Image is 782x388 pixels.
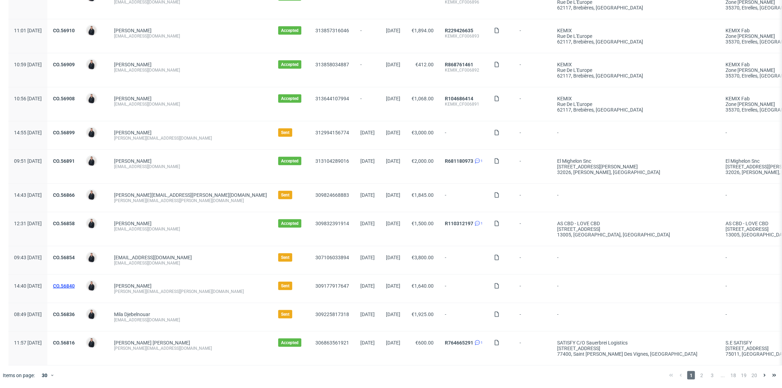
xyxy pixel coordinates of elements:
a: 1 [473,221,483,226]
span: - [445,312,483,323]
div: KEMIX [557,96,714,101]
span: Items on page: [3,372,35,379]
span: [DATE] [386,96,400,101]
div: Rue de l'Europe [557,101,714,107]
span: [DATE] [360,192,375,198]
span: 3 [708,371,716,380]
div: 62117, Brebières , [GEOGRAPHIC_DATA] [557,107,714,113]
div: KEMIX_CF006891 [445,101,483,107]
a: R681180973 [445,158,473,164]
a: CO.56910 [53,28,75,33]
span: - [445,130,483,141]
span: Accepted [281,340,299,346]
img: Adrian Margula [87,156,96,166]
span: - [520,192,546,203]
span: [DATE] [386,340,400,346]
div: AS CBD - LOVE CBD [557,221,714,226]
span: 10:59 [DATE] [14,62,42,67]
a: CO.56854 [53,255,75,260]
span: - [445,192,483,203]
span: €1,640.00 [412,283,434,289]
img: Adrian Margula [87,190,96,200]
span: [DATE] [386,312,400,317]
span: [DATE] [386,158,400,164]
div: [PERSON_NAME][EMAIL_ADDRESS][DOMAIN_NAME] [114,346,267,351]
a: CO.56840 [53,283,75,289]
span: €1,925.00 [412,312,434,317]
span: 19 [740,371,748,380]
a: [PERSON_NAME] [114,96,152,101]
span: Accepted [281,28,299,33]
span: 14:43 [DATE] [14,192,42,198]
span: [DATE] [386,283,400,289]
span: €3,000.00 [412,130,434,135]
span: Accepted [281,96,299,101]
span: - [557,130,714,141]
div: [EMAIL_ADDRESS][DOMAIN_NAME] [114,67,267,73]
span: €3,800.00 [412,255,434,260]
a: 312994156774 [315,130,349,135]
a: [PERSON_NAME] [PERSON_NAME] [114,340,190,346]
div: Rue de l'Europe [557,67,714,73]
div: [PERSON_NAME][EMAIL_ADDRESS][DOMAIN_NAME] [114,135,267,141]
span: Accepted [281,158,299,164]
span: 18 [729,371,737,380]
div: Rue de l'Europe [557,33,714,39]
span: €1,845.00 [412,192,434,198]
div: KEMIX [557,28,714,33]
div: 77400, Saint [PERSON_NAME] des Vignes , [GEOGRAPHIC_DATA] [557,351,714,357]
span: 14:55 [DATE] [14,130,42,135]
a: [PERSON_NAME] [114,130,152,135]
span: 08:49 [DATE] [14,312,42,317]
span: - [360,28,375,45]
a: R229426635 [445,28,473,33]
a: 309824668883 [315,192,349,198]
div: KEMIX_CF006892 [445,67,483,73]
span: - [557,192,714,203]
span: Sent [281,283,289,289]
a: CO.56836 [53,312,75,317]
span: Sent [281,130,289,135]
span: [DATE] [360,283,375,289]
span: - [520,130,546,141]
span: 2 [698,371,706,380]
span: [DATE] [386,255,400,260]
span: 11:57 [DATE] [14,340,42,346]
span: Sent [281,255,289,260]
span: 11:01 [DATE] [14,28,42,33]
img: Adrian Margula [87,219,96,228]
div: [EMAIL_ADDRESS][DOMAIN_NAME] [114,101,267,107]
span: €1,894.00 [412,28,434,33]
div: [STREET_ADDRESS] [557,226,714,232]
div: KEMIX [557,62,714,67]
span: €1,068.00 [412,96,434,101]
a: 1 [473,158,483,164]
span: - [520,255,546,266]
a: [PERSON_NAME] [114,62,152,67]
span: - [520,340,546,357]
div: [EMAIL_ADDRESS][DOMAIN_NAME] [114,260,267,266]
div: [EMAIL_ADDRESS][DOMAIN_NAME] [114,33,267,39]
div: 62117, Brebières , [GEOGRAPHIC_DATA] [557,39,714,45]
span: [DATE] [360,255,375,260]
span: [DATE] [360,130,375,135]
span: - [520,283,546,294]
a: 313644107994 [315,96,349,101]
div: 30 [38,370,50,380]
div: SATISFY c/o Sauerbrei Logistics [557,340,714,346]
span: - [360,96,375,113]
span: €600.00 [415,340,434,346]
span: [PERSON_NAME][EMAIL_ADDRESS][PERSON_NAME][DOMAIN_NAME] [114,192,267,198]
span: [DATE] [386,28,400,33]
div: 13005, [GEOGRAPHIC_DATA] , [GEOGRAPHIC_DATA] [557,232,714,238]
div: KEMIX_CF006893 [445,33,483,39]
div: 62117, Brebières , [GEOGRAPHIC_DATA] [557,5,714,11]
span: 09:51 [DATE] [14,158,42,164]
span: [DATE] [360,221,375,226]
a: CO.56866 [53,192,75,198]
span: - [445,255,483,266]
img: Adrian Margula [87,309,96,319]
img: Adrian Margula [87,60,96,69]
div: [EMAIL_ADDRESS][DOMAIN_NAME] [114,226,267,232]
img: Adrian Margula [87,281,96,291]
